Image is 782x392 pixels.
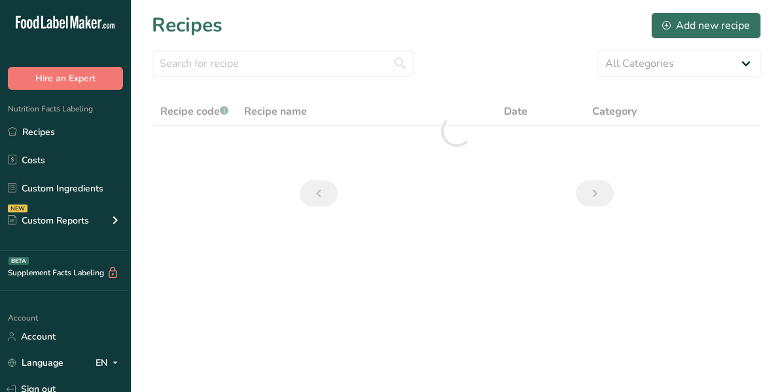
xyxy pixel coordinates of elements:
a: Previous page [300,180,338,206]
h1: Recipes [152,10,222,40]
input: Search for recipe [152,50,414,77]
div: EN [96,355,123,371]
div: Add new recipe [662,18,750,33]
div: NEW [8,205,27,212]
div: BETA [9,257,29,265]
div: Custom Reports [8,214,89,227]
button: Hire an Expert [8,67,123,90]
a: Next page [576,180,614,206]
a: Language [8,351,63,374]
button: Add new recipe [651,12,761,39]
